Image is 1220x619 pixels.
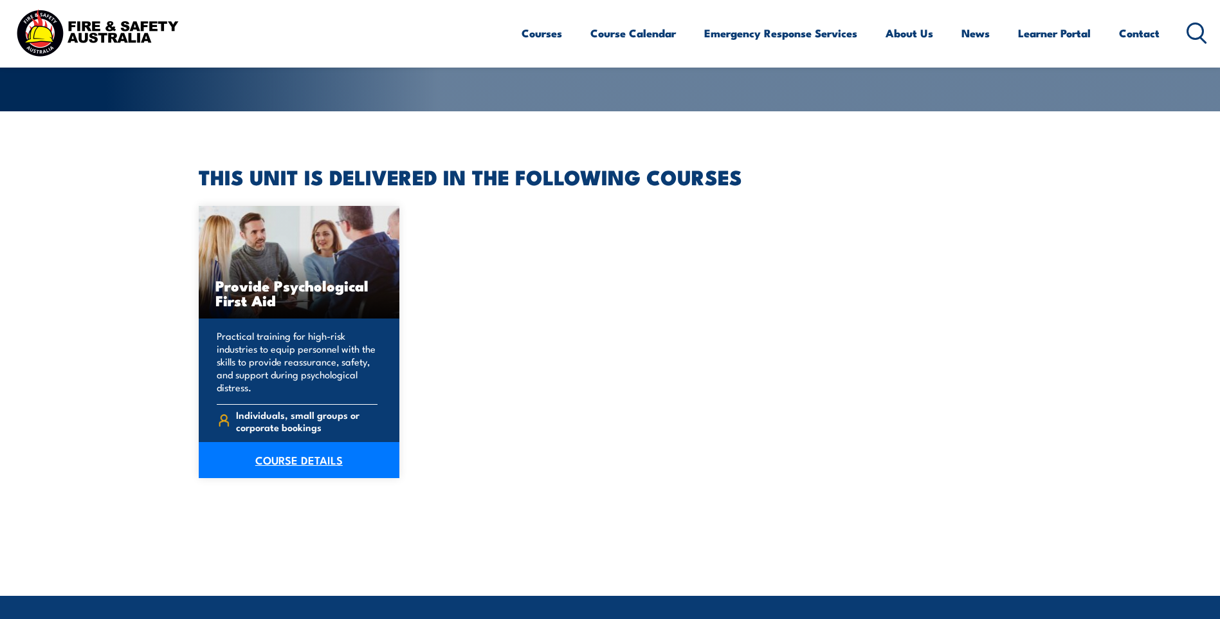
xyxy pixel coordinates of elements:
[236,409,378,433] span: Individuals, small groups or corporate bookings
[199,167,1022,185] h2: THIS UNIT IS DELIVERED IN THE FOLLOWING COURSES
[522,16,562,50] a: Courses
[215,278,383,308] h3: Provide Psychological First Aid
[1018,16,1091,50] a: Learner Portal
[886,16,933,50] a: About Us
[704,16,857,50] a: Emergency Response Services
[1119,16,1160,50] a: Contact
[961,16,990,50] a: News
[590,16,676,50] a: Course Calendar
[199,442,400,478] a: COURSE DETAILS
[217,329,378,394] p: Practical training for high-risk industries to equip personnel with the skills to provide reassur...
